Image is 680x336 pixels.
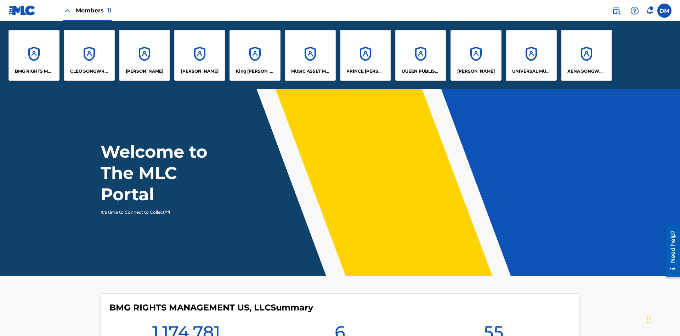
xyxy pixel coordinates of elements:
a: AccountsXENA SONGWRITER [561,30,612,81]
a: AccountsCLEO SONGWRITER [64,30,115,81]
p: PRINCE MCTESTERSON [346,68,385,74]
div: Help [628,4,642,18]
p: BMG RIGHTS MANAGEMENT US, LLC [15,68,53,74]
p: RONALD MCTESTERSON [457,68,495,74]
a: AccountsQUEEN PUBLISHA [395,30,446,81]
h4: BMG RIGHTS MANAGEMENT US, LLC [109,302,313,313]
p: EYAMA MCSINGER [181,68,219,74]
div: Notifications [646,7,653,14]
img: search [612,6,620,15]
a: AccountsUNIVERSAL MUSIC PUB GROUP [506,30,557,81]
a: Accounts[PERSON_NAME] [450,30,501,81]
p: MUSIC ASSET MANAGEMENT (MAM) [291,68,330,74]
a: Accounts[PERSON_NAME] [119,30,170,81]
a: AccountsPRINCE [PERSON_NAME] [340,30,391,81]
iframe: Chat Widget [645,302,680,336]
iframe: Resource Center [660,222,680,280]
img: Close [63,6,72,15]
div: Drag [647,309,651,330]
a: AccountsBMG RIGHTS MANAGEMENT US, LLC [8,30,59,81]
a: AccountsMUSIC ASSET MANAGEMENT (MAM) [285,30,336,81]
a: Public Search [609,4,623,18]
span: Members [76,6,112,15]
p: CLEO SONGWRITER [70,68,109,74]
p: It's time to Connect to Collect™! [101,209,223,215]
a: Accounts[PERSON_NAME] [174,30,225,81]
img: help [630,6,639,15]
span: 11 [107,7,112,14]
h1: Welcome to The MLC Portal [101,141,233,205]
p: XENA SONGWRITER [567,68,606,74]
p: ELVIS COSTELLO [126,68,163,74]
p: UNIVERSAL MUSIC PUB GROUP [512,68,551,74]
a: AccountsKing [PERSON_NAME] [229,30,280,81]
img: MLC Logo [8,5,36,16]
p: QUEEN PUBLISHA [402,68,440,74]
p: King McTesterson [236,68,274,74]
div: User Menu [657,4,671,18]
